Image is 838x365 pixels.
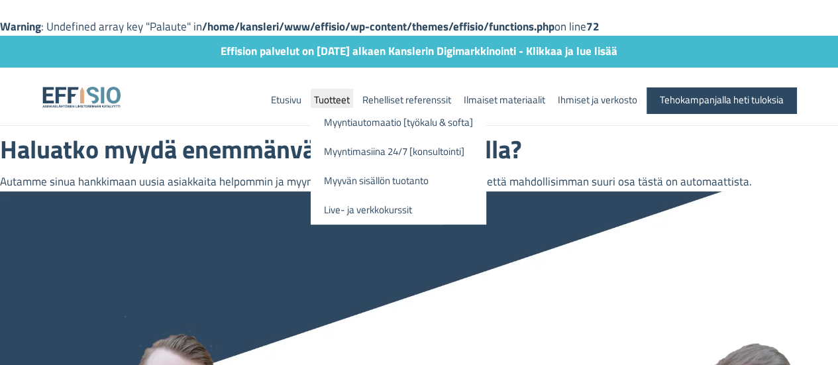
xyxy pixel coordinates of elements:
[647,85,797,114] a: Tehokampanjalla heti tuloksia
[460,89,549,111] a: Ilmaiset materiaalit
[202,18,554,35] b: /home/kansleri/www/effisio/wp-content/themes/effisio/functions.php
[359,89,454,111] a: Rehelliset referenssit
[586,18,600,35] b: 72
[311,89,353,111] a: Tuotteet
[554,89,641,111] a: Ihmiset ja verkosto
[268,89,305,111] a: Etusivu
[311,108,486,137] a: Myyntiautomaatio [työkalu & softa]
[32,87,131,109] img: Effisio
